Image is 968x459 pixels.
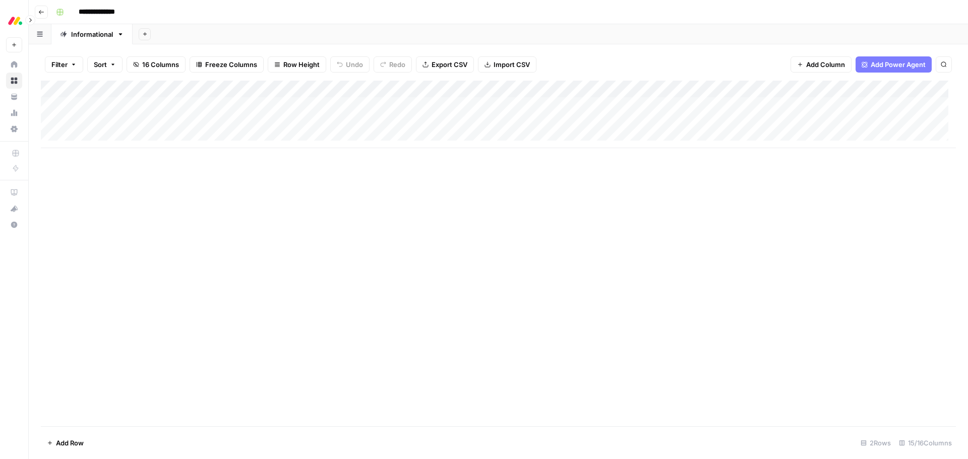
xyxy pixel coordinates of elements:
[806,59,845,70] span: Add Column
[6,217,22,233] button: Help + Support
[6,121,22,137] a: Settings
[190,56,264,73] button: Freeze Columns
[895,435,956,451] div: 15/16 Columns
[6,184,22,201] a: AirOps Academy
[871,59,926,70] span: Add Power Agent
[6,105,22,121] a: Usage
[51,24,133,44] a: Informational
[71,29,113,39] div: Informational
[6,89,22,105] a: Your Data
[374,56,412,73] button: Redo
[857,435,895,451] div: 2 Rows
[56,438,84,448] span: Add Row
[856,56,932,73] button: Add Power Agent
[6,8,22,33] button: Workspace: Monday.com
[432,59,467,70] span: Export CSV
[478,56,536,73] button: Import CSV
[94,59,107,70] span: Sort
[6,56,22,73] a: Home
[51,59,68,70] span: Filter
[416,56,474,73] button: Export CSV
[45,56,83,73] button: Filter
[389,59,405,70] span: Redo
[41,435,90,451] button: Add Row
[6,201,22,217] button: What's new?
[127,56,186,73] button: 16 Columns
[142,59,179,70] span: 16 Columns
[7,201,22,216] div: What's new?
[791,56,852,73] button: Add Column
[346,59,363,70] span: Undo
[494,59,530,70] span: Import CSV
[6,12,24,30] img: Monday.com Logo
[283,59,320,70] span: Row Height
[268,56,326,73] button: Row Height
[87,56,123,73] button: Sort
[330,56,370,73] button: Undo
[205,59,257,70] span: Freeze Columns
[6,73,22,89] a: Browse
